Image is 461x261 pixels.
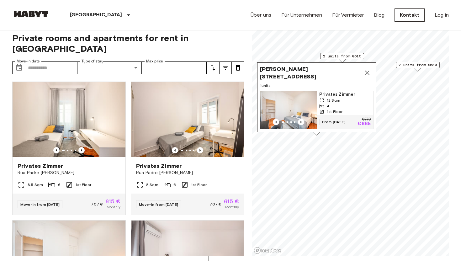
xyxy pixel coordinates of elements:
[136,162,182,170] span: Privates Zimmer
[13,82,125,157] img: Marketing picture of unit PT-17-016-001-05
[209,201,221,207] span: 707 €
[362,118,371,121] p: €770
[327,98,340,103] span: 12 Sqm
[13,61,25,74] button: Choose date
[219,61,232,74] button: tune
[374,11,384,19] a: Blog
[18,170,120,176] span: Rua Padre [PERSON_NAME]
[257,62,376,136] div: Map marker
[139,202,178,207] span: Move-in from [DATE]
[327,103,329,109] span: 4
[191,182,207,188] span: 1st Floor
[399,62,437,68] span: 2 units from €630
[146,182,158,188] span: 8 Sqm
[224,199,239,204] span: 615 €
[232,61,244,74] button: tune
[12,33,244,54] span: Private rooms and apartments for rent in [GEOGRAPHIC_DATA]
[70,11,122,19] p: [GEOGRAPHIC_DATA]
[136,170,239,176] span: Rua Padre [PERSON_NAME]
[319,119,348,125] span: From [DATE]
[260,91,374,129] a: Marketing picture of unit PT-17-015-001-002Previous imagePrevious imagePrivates Zimmer12 Sqm41st ...
[251,11,271,19] a: Über uns
[320,53,364,63] div: Map marker
[17,59,40,64] label: Move-in date
[197,147,203,153] button: Previous image
[91,201,103,207] span: 707 €
[396,62,440,72] div: Map marker
[395,8,425,22] a: Kontakt
[319,91,371,98] span: Privates Zimmer
[76,182,91,188] span: 1st Floor
[273,119,279,125] button: Previous image
[298,119,304,125] button: Previous image
[12,11,50,17] img: Habyt
[53,147,60,153] button: Previous image
[225,204,239,210] span: Monthly
[107,204,120,210] span: Monthly
[358,121,371,126] p: €665
[58,182,61,188] span: 6
[260,65,361,80] span: [PERSON_NAME][STREET_ADDRESS]
[131,82,244,215] a: Marketing picture of unit PT-17-016-001-04Previous imagePrevious imagePrivates ZimmerRua Padre [P...
[332,11,364,19] a: Für Vermieter
[28,182,43,188] span: 8.5 Sqm
[20,202,60,207] span: Move-in from [DATE]
[327,109,342,115] span: 1st Floor
[18,162,63,170] span: Privates Zimmer
[281,11,322,19] a: Für Unternehmen
[146,59,163,64] label: Max price
[435,11,449,19] a: Log in
[323,53,361,59] span: 2 units from €615
[254,247,281,254] a: Mapbox logo
[172,147,178,153] button: Previous image
[260,83,374,88] span: 1 units
[131,82,244,157] img: Marketing picture of unit PT-17-016-001-04
[260,91,317,129] img: Marketing picture of unit PT-17-015-001-002
[252,25,449,256] canvas: Map
[78,147,85,153] button: Previous image
[105,199,120,204] span: 615 €
[12,82,126,215] a: Marketing picture of unit PT-17-016-001-05Previous imagePrevious imagePrivates ZimmerRua Padre [P...
[207,61,219,74] button: tune
[82,59,103,64] label: Type of stay
[173,182,176,188] span: 6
